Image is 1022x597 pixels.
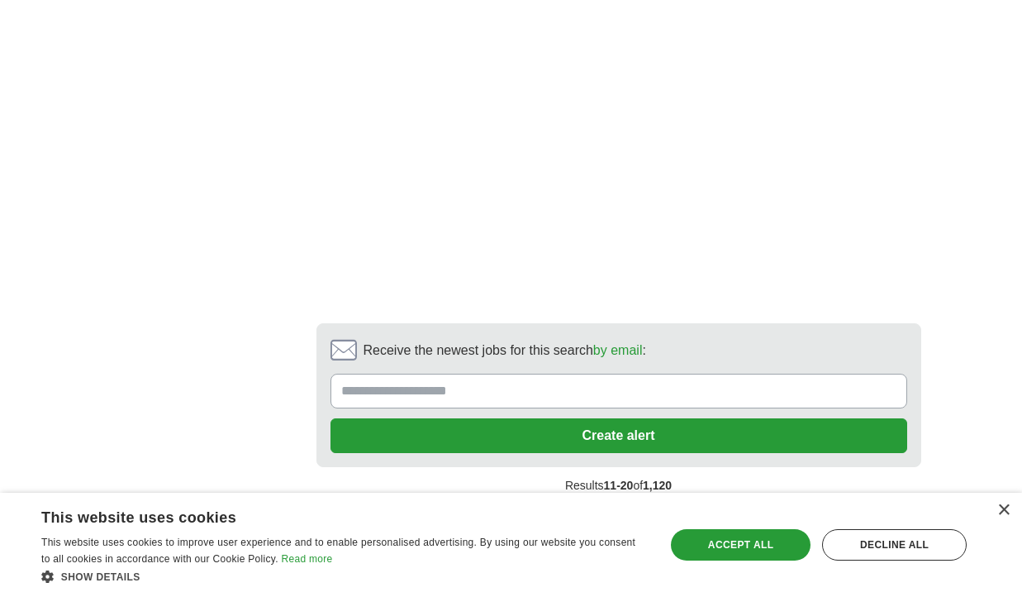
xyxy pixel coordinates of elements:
[41,568,647,585] div: Show details
[671,529,810,561] div: Accept all
[604,479,634,492] span: 11-20
[41,503,606,528] div: This website uses cookies
[316,467,921,504] div: Results of
[643,479,672,492] span: 1,120
[997,504,1010,517] div: Close
[364,341,646,361] span: Receive the newest jobs for this search :
[330,418,907,453] button: Create alert
[41,537,635,565] span: This website uses cookies to improve user experience and to enable personalised advertising. By u...
[61,571,140,583] span: Show details
[593,343,643,357] a: by email
[822,529,967,561] div: Decline all
[281,553,332,565] a: Read more, opens a new window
